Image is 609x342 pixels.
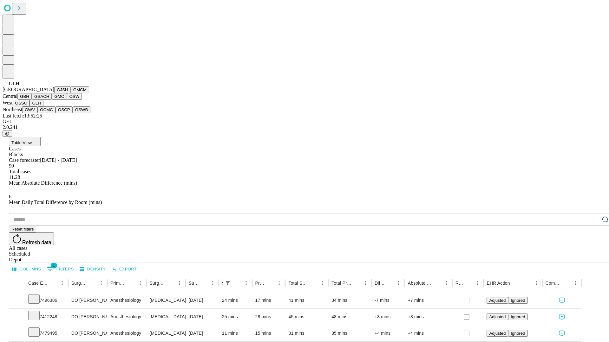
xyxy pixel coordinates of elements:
[88,279,97,288] button: Sort
[275,279,284,288] button: Menu
[28,281,48,286] div: Case Epic Id
[29,100,43,106] button: GLH
[54,86,71,93] button: GJSH
[222,281,223,286] div: Scheduled In Room Duration
[3,113,42,118] span: Last fetch: 13:52:25
[288,292,325,308] div: 41 mins
[67,93,82,100] button: OSW
[9,169,31,174] span: Total cases
[511,314,525,319] span: Ignored
[375,281,385,286] div: Difference
[9,174,20,180] span: 11.28
[9,180,77,186] span: Mean Absolute Difference (mins)
[3,119,606,124] div: GEI
[288,281,308,286] div: Total Scheduled Duration
[255,292,282,308] div: 17 mins
[223,279,232,288] div: 1 active filter
[73,106,91,113] button: GSWB
[110,292,143,308] div: Anesthesiology
[361,279,370,288] button: Menu
[136,279,145,288] button: Menu
[71,309,104,325] div: DO [PERSON_NAME] B Do
[28,292,65,308] div: 7496386
[331,281,351,286] div: Total Predicted Duration
[511,331,525,336] span: Ignored
[473,279,482,288] button: Menu
[455,281,464,286] div: Resolved in EHR
[11,140,32,145] span: Table View
[331,292,368,308] div: 34 mins
[408,292,449,308] div: +7 mins
[511,298,525,303] span: Ignored
[508,297,527,304] button: Ignored
[9,157,40,163] span: Case forecaster
[110,309,143,325] div: Anesthesiology
[255,281,265,286] div: Predicted In Room Duration
[149,309,182,325] div: [MEDICAL_DATA] (EGD), FLEXIBLE, TRANSORAL, [MEDICAL_DATA]
[3,93,17,99] span: Central
[56,106,73,113] button: OSCP
[408,325,449,341] div: +4 mins
[40,157,77,163] span: [DATE] - [DATE]
[13,100,30,106] button: OSSC
[37,106,56,113] button: GCMC
[487,281,510,286] div: EHR Action
[32,93,52,100] button: GSACH
[562,279,571,288] button: Sort
[189,325,216,341] div: [DATE]
[375,292,402,308] div: -7 mins
[189,292,216,308] div: [DATE]
[149,281,165,286] div: Surgery Name
[375,325,402,341] div: +4 mins
[10,264,43,274] button: Select columns
[149,292,182,308] div: [MEDICAL_DATA] (EGD), FLEXIBLE, TRANSORAL, DIAGNOSTIC
[71,325,104,341] div: DO [PERSON_NAME] B Do
[9,81,19,86] span: GLH
[233,279,242,288] button: Sort
[71,86,89,93] button: GMCM
[242,279,251,288] button: Menu
[9,226,36,232] button: Reset filters
[71,281,87,286] div: Surgeon Name
[508,330,527,337] button: Ignored
[266,279,275,288] button: Sort
[3,124,606,130] div: 2.0.241
[22,240,51,245] span: Refresh data
[223,279,232,288] button: Show filters
[9,194,11,199] span: 6
[408,309,449,325] div: +3 mins
[110,325,143,341] div: Anesthesiology
[532,279,541,288] button: Menu
[408,281,432,286] div: Absolute Difference
[149,325,182,341] div: [MEDICAL_DATA] (EGD), FLEXIBLE, TRANSORAL, DIAGNOSTIC
[222,325,249,341] div: 11 mins
[546,281,561,286] div: Comments
[28,325,65,341] div: 7479495
[78,264,108,274] button: Density
[487,313,508,320] button: Adjusted
[352,279,361,288] button: Sort
[489,314,506,319] span: Adjusted
[45,264,75,274] button: Show filters
[166,279,175,288] button: Sort
[487,297,508,304] button: Adjusted
[97,279,106,288] button: Menu
[9,163,14,168] span: 90
[175,279,184,288] button: Menu
[331,325,368,341] div: 35 mins
[394,279,403,288] button: Menu
[222,309,249,325] div: 25 mins
[489,331,506,336] span: Adjusted
[3,87,54,92] span: [GEOGRAPHIC_DATA]
[9,199,102,205] span: Mean Daily Total Difference by Room (mins)
[189,281,199,286] div: Surgery Date
[127,279,136,288] button: Sort
[3,107,22,112] span: Northeast
[52,93,67,100] button: GMC
[331,309,368,325] div: 48 mins
[511,279,520,288] button: Sort
[28,309,65,325] div: 7412248
[375,309,402,325] div: +3 mins
[433,279,442,288] button: Sort
[200,279,208,288] button: Sort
